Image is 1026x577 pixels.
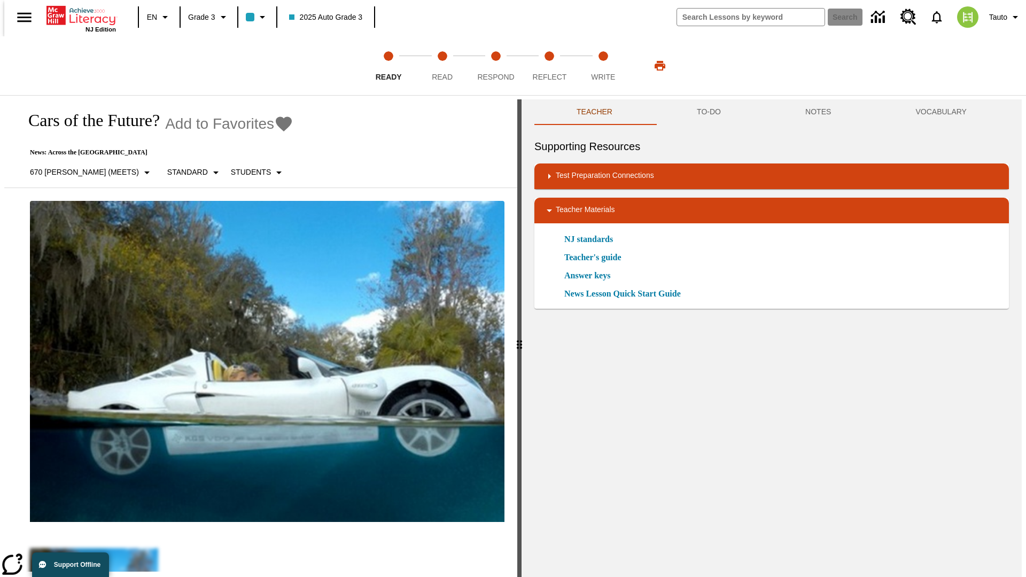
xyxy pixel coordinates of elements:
[54,561,100,568] span: Support Offline
[165,114,293,133] button: Add to Favorites - Cars of the Future?
[376,73,402,81] span: Ready
[46,4,116,33] div: Home
[522,99,1022,577] div: activity
[534,163,1009,189] div: Test Preparation Connections
[165,115,274,132] span: Add to Favorites
[167,167,208,178] p: Standard
[26,163,158,182] button: Select Lexile, 670 Lexile (Meets)
[4,99,517,572] div: reading
[17,149,293,157] p: News: Across the [GEOGRAPHIC_DATA]
[411,36,473,95] button: Read step 2 of 5
[518,36,580,95] button: Reflect step 4 of 5
[556,204,615,217] p: Teacher Materials
[231,167,271,178] p: Students
[184,7,234,27] button: Grade: Grade 3, Select a grade
[9,2,40,33] button: Open side menu
[873,99,1009,125] button: VOCABULARY
[289,12,363,23] span: 2025 Auto Grade 3
[985,7,1026,27] button: Profile/Settings
[534,99,655,125] button: Teacher
[534,99,1009,125] div: Instructional Panel Tabs
[763,99,873,125] button: NOTES
[17,111,160,130] h1: Cars of the Future?
[534,198,1009,223] div: Teacher Materials
[572,36,634,95] button: Write step 5 of 5
[923,3,951,31] a: Notifications
[533,73,567,81] span: Reflect
[951,3,985,31] button: Select a new avatar
[989,12,1007,23] span: Tauto
[30,167,139,178] p: 670 [PERSON_NAME] (Meets)
[242,7,273,27] button: Class color is light blue. Change class color
[32,552,109,577] button: Support Offline
[85,26,116,33] span: NJ Edition
[142,7,176,27] button: Language: EN, Select a language
[655,99,763,125] button: TO-DO
[465,36,527,95] button: Respond step 3 of 5
[147,12,157,23] span: EN
[556,170,654,183] p: Test Preparation Connections
[564,251,621,264] a: Teacher's guide, Will open in new browser window or tab
[865,3,894,32] a: Data Center
[957,6,978,28] img: avatar image
[564,269,610,282] a: Answer keys, Will open in new browser window or tab
[188,12,215,23] span: Grade 3
[534,138,1009,155] h6: Supporting Resources
[163,163,227,182] button: Scaffolds, Standard
[517,99,522,577] div: Press Enter or Spacebar and then press right and left arrow keys to move the slider
[30,201,504,522] img: High-tech automobile treading water.
[564,287,681,300] a: News Lesson Quick Start Guide, Will open in new browser window or tab
[677,9,825,26] input: search field
[477,73,514,81] span: Respond
[357,36,419,95] button: Ready step 1 of 5
[564,233,619,246] a: NJ standards
[643,56,677,75] button: Print
[432,73,453,81] span: Read
[894,3,923,32] a: Resource Center, Will open in new tab
[591,73,615,81] span: Write
[227,163,290,182] button: Select Student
